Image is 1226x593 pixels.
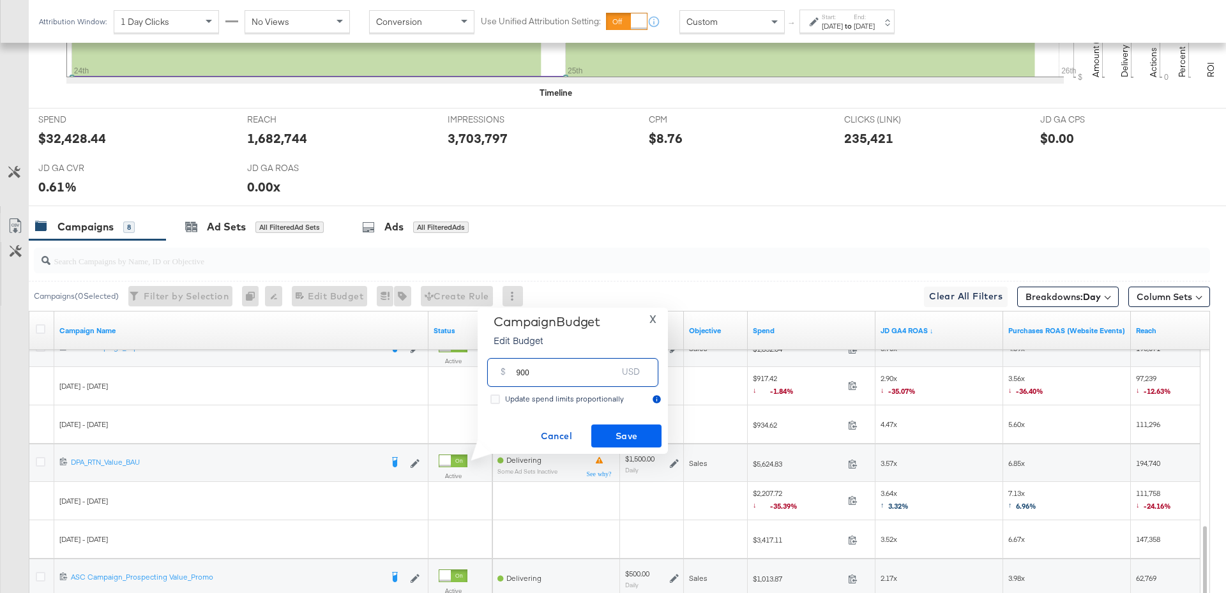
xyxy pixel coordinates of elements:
[247,162,343,174] span: JD GA ROAS
[481,15,601,27] label: Use Unified Attribution Setting:
[413,221,469,233] div: All Filtered Ads
[71,572,381,582] div: ASC Campaign_Prospecting Value_Promo
[881,419,897,429] span: 4.47x
[494,314,600,329] div: Campaign Budget
[881,573,897,583] span: 2.17x
[753,574,843,583] span: $1,013.87
[770,501,807,511] span: -35.39%
[1205,62,1216,77] text: ROI
[625,569,649,579] div: $500.00
[1136,373,1171,400] span: 97,239
[822,13,843,21] label: Start:
[649,114,745,126] span: CPM
[881,373,916,400] span: 2.90x
[38,129,106,147] div: $32,428.44
[1136,385,1144,394] span: ↓
[1025,290,1101,303] span: Breakdowns:
[71,457,381,470] a: DPA_RTN_Value_BAU
[881,500,888,509] span: ↑
[689,573,708,583] span: Sales
[526,428,586,444] span: Cancel
[786,22,798,26] span: ↑
[1090,21,1101,77] text: Amount (USD)
[617,363,645,386] div: USD
[625,466,639,474] sub: Daily
[247,129,307,147] div: 1,682,744
[1008,326,1126,336] a: The total value of the purchase actions divided by spend tracked by your Custom Audience pixel on...
[505,394,624,403] span: Update spend limits proportionally
[881,488,909,514] span: 3.64x
[753,459,843,469] span: $5,624.83
[540,87,572,99] div: Timeline
[59,496,108,506] span: [DATE] - [DATE]
[1008,500,1016,509] span: ↑
[1016,386,1043,396] span: -36.40%
[1017,287,1119,307] button: Breakdowns:Day
[506,455,541,465] span: Delivering
[1136,458,1160,468] span: 194,740
[591,424,662,447] button: Save
[1147,47,1159,77] text: Actions
[439,472,467,480] label: Active
[881,458,897,468] span: 3.57x
[1119,45,1130,77] text: Delivery
[1136,488,1171,514] span: 111,758
[625,581,639,589] sub: Daily
[1136,534,1160,544] span: 147,358
[38,162,134,174] span: JD GA CVR
[1008,534,1025,544] span: 6.67x
[434,326,487,336] a: Shows the current state of your Ad Campaign.
[929,289,1003,304] span: Clear All Filters
[71,457,381,467] div: DPA_RTN_Value_BAU
[881,385,888,394] span: ↓
[38,17,107,26] div: Attribution Window:
[753,535,843,544] span: $3,417.11
[123,221,135,233] div: 8
[247,114,343,126] span: REACH
[770,386,803,396] span: -1.84%
[1008,373,1043,400] span: 3.56x
[649,129,683,147] div: $8.76
[521,424,591,447] button: Cancel
[506,573,541,583] span: Delivering
[71,572,381,585] a: ASC Campaign_Prospecting Value_Promo
[844,129,893,147] div: 235,421
[1083,291,1101,303] b: Day
[1144,386,1171,396] span: -12.63%
[59,534,108,544] span: [DATE] - [DATE]
[854,13,875,21] label: End:
[924,287,1008,307] button: Clear All Filters
[689,326,743,336] a: Your campaign's objective.
[854,21,875,31] div: [DATE]
[1008,385,1016,394] span: ↓
[689,458,708,468] span: Sales
[59,381,108,391] span: [DATE] - [DATE]
[252,16,289,27] span: No Views
[59,326,423,336] a: Your campaign name.
[247,177,280,196] div: 0.00x
[753,488,843,514] span: $2,207.72
[1176,47,1188,77] text: Percent
[1136,573,1156,583] span: 62,769
[59,419,108,429] span: [DATE] - [DATE]
[1136,500,1144,509] span: ↓
[888,386,916,396] span: -35.07%
[38,114,134,126] span: SPEND
[516,354,617,381] input: Enter your budget
[1040,129,1074,147] div: $0.00
[439,357,467,365] label: Active
[38,177,77,196] div: 0.61%
[50,243,1102,268] input: Search Campaigns by Name, ID or Objective
[1008,573,1025,583] span: 3.98x
[207,220,246,234] div: Ad Sets
[596,428,656,444] span: Save
[448,129,508,147] div: 3,703,797
[1040,114,1136,126] span: JD GA CPS
[753,500,770,509] span: ↓
[1008,458,1025,468] span: 6.85x
[881,326,998,336] a: GA4 Rev / Spend
[1016,501,1036,511] span: 6.96%
[686,16,718,27] span: Custom
[822,21,843,31] div: [DATE]
[384,220,404,234] div: Ads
